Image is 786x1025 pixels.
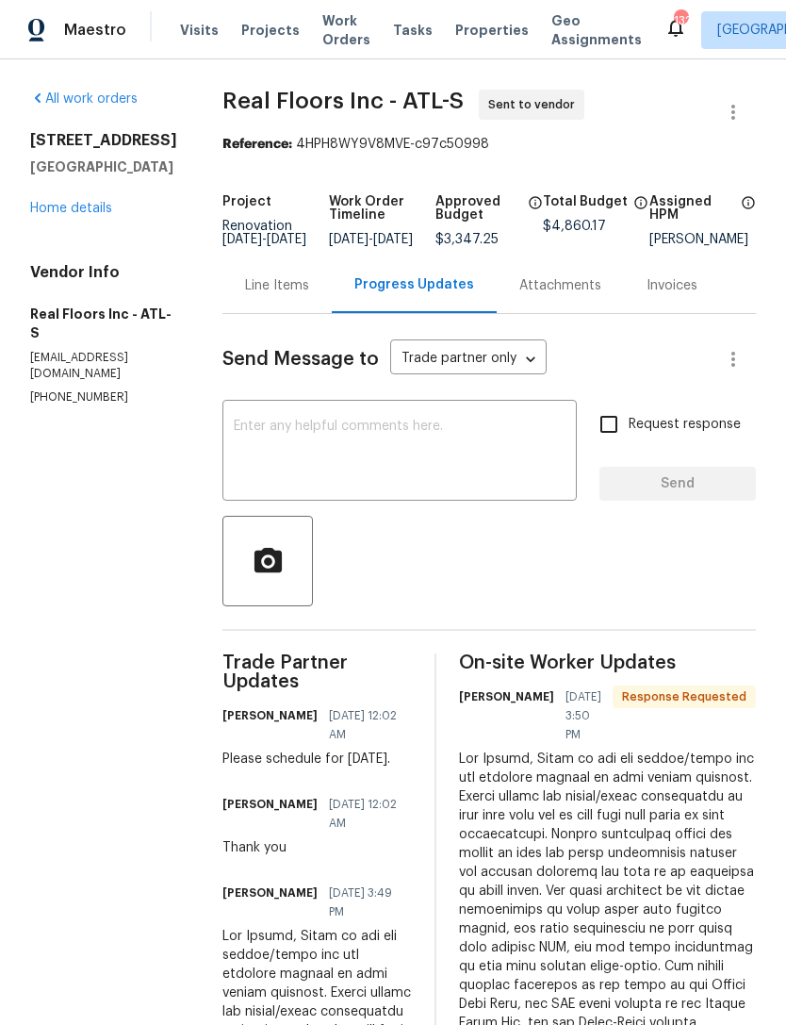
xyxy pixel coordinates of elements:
[30,157,177,176] h5: [GEOGRAPHIC_DATA]
[543,195,628,208] h5: Total Budget
[741,195,756,233] span: The hpm assigned to this work order.
[649,195,735,222] h5: Assigned HPM
[393,24,433,37] span: Tasks
[614,687,754,706] span: Response Requested
[222,135,756,154] div: 4HPH8WY9V8MVE-c97c50998
[629,415,741,435] span: Request response
[329,233,368,246] span: [DATE]
[267,233,306,246] span: [DATE]
[674,11,687,30] div: 132
[222,884,318,902] h6: [PERSON_NAME]
[488,95,582,114] span: Sent to vendor
[222,233,306,246] span: -
[30,305,177,342] h5: Real Floors Inc - ATL-S
[222,138,292,151] b: Reference:
[30,131,177,150] h2: [STREET_ADDRESS]
[30,350,177,382] p: [EMAIL_ADDRESS][DOMAIN_NAME]
[222,653,412,691] span: Trade Partner Updates
[455,21,529,40] span: Properties
[435,233,499,246] span: $3,347.25
[354,275,474,294] div: Progress Updates
[222,838,412,857] div: Thank you
[222,750,412,769] div: Please schedule for [DATE].
[222,706,318,725] h6: [PERSON_NAME]
[329,195,435,222] h5: Work Order Timeline
[30,92,138,106] a: All work orders
[459,687,554,706] h6: [PERSON_NAME]
[30,263,177,282] h4: Vendor Info
[329,884,401,921] span: [DATE] 3:49 PM
[528,195,543,233] span: The total cost of line items that have been approved by both Opendoor and the Trade Partner. This...
[565,687,601,744] span: [DATE] 3:50 PM
[64,21,126,40] span: Maestro
[649,233,756,246] div: [PERSON_NAME]
[222,195,271,208] h5: Project
[633,195,648,220] span: The total cost of line items that have been proposed by Opendoor. This sum includes line items th...
[245,276,309,295] div: Line Items
[241,21,300,40] span: Projects
[180,21,219,40] span: Visits
[322,11,370,49] span: Work Orders
[222,350,379,369] span: Send Message to
[222,90,464,112] span: Real Floors Inc - ATL-S
[30,202,112,215] a: Home details
[459,653,756,672] span: On-site Worker Updates
[329,795,401,833] span: [DATE] 12:02 AM
[519,276,601,295] div: Attachments
[543,220,606,233] span: $4,860.17
[390,344,547,375] div: Trade partner only
[551,11,642,49] span: Geo Assignments
[222,233,262,246] span: [DATE]
[373,233,413,246] span: [DATE]
[435,195,521,222] h5: Approved Budget
[329,233,413,246] span: -
[647,276,697,295] div: Invoices
[30,389,177,405] p: [PHONE_NUMBER]
[329,706,401,744] span: [DATE] 12:02 AM
[222,220,306,246] span: Renovation
[222,795,318,814] h6: [PERSON_NAME]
